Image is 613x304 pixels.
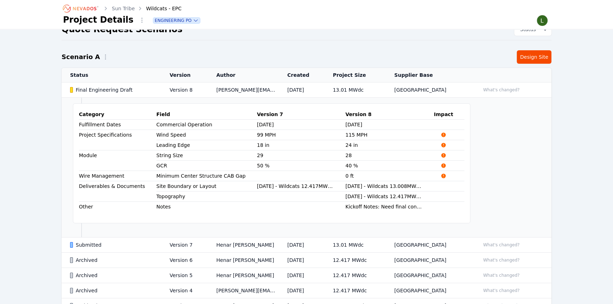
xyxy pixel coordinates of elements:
[208,268,279,283] td: Henar [PERSON_NAME]
[345,140,434,150] td: 24 in
[62,268,551,283] tr: ArchivedVersion 5Henar [PERSON_NAME][DATE]12.417 MWdc[GEOGRAPHIC_DATA]What's changed?
[480,256,523,264] button: What's changed?
[386,283,471,298] td: [GEOGRAPHIC_DATA]
[62,52,100,62] h2: Scenario A
[156,202,257,212] td: Notes
[153,18,200,23] button: Engineering PO
[517,50,551,64] a: Design Site
[386,82,471,98] td: [GEOGRAPHIC_DATA]
[257,109,345,120] th: Version 7
[136,5,182,12] div: Wildcats - EPC
[480,86,523,94] button: What's changed?
[156,181,257,191] td: Site Boundary or Layout
[156,161,257,171] td: GCR
[345,130,434,140] td: 115 MPH
[79,130,156,150] td: Project Specifications
[79,150,156,171] td: Module
[79,109,156,120] th: Category
[70,257,157,264] div: Archived
[70,287,157,294] div: Archived
[434,153,453,158] span: Impacts Structural Calculations
[70,272,157,279] div: Archived
[161,253,208,268] td: Version 6
[480,241,523,249] button: What's changed?
[345,193,423,200] div: [DATE] - Wildcats 12.417MW SAT - Racking Design.dwg (90.3 MB)
[434,109,464,120] th: Impact
[279,283,325,298] td: [DATE]
[70,86,157,93] div: Final Engineering Draft
[345,120,434,130] td: [DATE]
[517,26,536,33] span: Status
[79,120,156,130] td: Fulfillment Dates
[208,237,279,253] td: Henar [PERSON_NAME]
[257,183,334,190] div: [DATE] - Wildcats 12.417MW SAT - Racking Design.dwg (90.3 MB)
[386,253,471,268] td: [GEOGRAPHIC_DATA]
[324,253,386,268] td: 12.417 MWdc
[279,268,325,283] td: [DATE]
[62,253,551,268] tr: ArchivedVersion 6Henar [PERSON_NAME][DATE]12.417 MWdc[GEOGRAPHIC_DATA]What's changed?
[112,5,135,12] a: Sun Tribe
[537,15,548,26] img: Lamar Washington
[161,268,208,283] td: Version 5
[324,268,386,283] td: 12.417 MWdc
[434,163,453,168] span: Impacts Structural Calculations
[62,82,551,98] tr: Final Engineering DraftVersion 8[PERSON_NAME][EMAIL_ADDRESS][PERSON_NAME][DOMAIN_NAME][DATE]13.01...
[62,283,551,298] tr: ArchivedVersion 4[PERSON_NAME][EMAIL_ADDRESS][PERSON_NAME][DOMAIN_NAME][DATE]12.417 MWdc[GEOGRAPH...
[345,171,434,181] td: 0 ft
[434,173,453,179] span: Impacts Structural Calculations
[324,283,386,298] td: 12.417 MWdc
[156,120,257,130] td: Commercial Operation
[63,14,133,25] h1: Project Details
[156,140,257,150] td: Leading Edge
[62,24,182,35] h2: Quote Request Scenarios
[257,120,345,130] td: [DATE]
[324,82,386,98] td: 13.01 MWdc
[161,68,208,82] th: Version
[62,237,551,253] tr: SubmittedVersion 7Henar [PERSON_NAME][DATE]13.01 MWdc[GEOGRAPHIC_DATA]What's changed?
[345,161,434,171] td: 40 %
[257,130,345,140] td: 99 MPH
[156,191,257,201] td: Topography
[386,268,471,283] td: [GEOGRAPHIC_DATA]
[257,140,345,150] td: 18 in
[324,68,386,82] th: Project Size
[79,171,156,181] td: Wire Management
[386,68,471,82] th: Supplier Base
[345,150,434,161] td: 28
[156,171,257,181] td: Minimum Center Structure CAB Gap
[279,237,325,253] td: [DATE]
[156,109,257,120] th: Field
[324,237,386,253] td: 13.01 MWdc
[279,253,325,268] td: [DATE]
[345,183,423,190] div: [DATE] - Wildcats 13.008MW SAT - Racking Design.dwg (83.7 MB)
[208,68,279,82] th: Author
[208,253,279,268] td: Henar [PERSON_NAME]
[480,287,523,294] button: What's changed?
[156,150,257,160] td: String Size
[161,283,208,298] td: Version 4
[434,132,453,138] span: Impacts Structural Calculations
[345,202,434,212] td: Kickoff Notes: Need final confirmation on: geotech, module datasheet, preliminary skid locations ...
[514,23,551,36] button: Status
[62,68,161,82] th: Status
[480,271,523,279] button: What's changed?
[434,142,453,148] span: Impacts Structural Calculations
[70,241,157,248] div: Submitted
[208,283,279,298] td: [PERSON_NAME][EMAIL_ADDRESS][PERSON_NAME][DOMAIN_NAME]
[208,82,279,98] td: [PERSON_NAME][EMAIL_ADDRESS][PERSON_NAME][DOMAIN_NAME]
[279,68,325,82] th: Created
[386,237,471,253] td: [GEOGRAPHIC_DATA]
[161,237,208,253] td: Version 7
[156,130,257,140] td: Wind Speed
[79,181,156,202] td: Deliverables & Documents
[345,109,434,120] th: Version 8
[279,82,325,98] td: [DATE]
[79,202,156,212] td: Other
[257,150,345,161] td: 29
[63,3,182,14] nav: Breadcrumb
[161,82,208,98] td: Version 8
[257,161,345,171] td: 50 %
